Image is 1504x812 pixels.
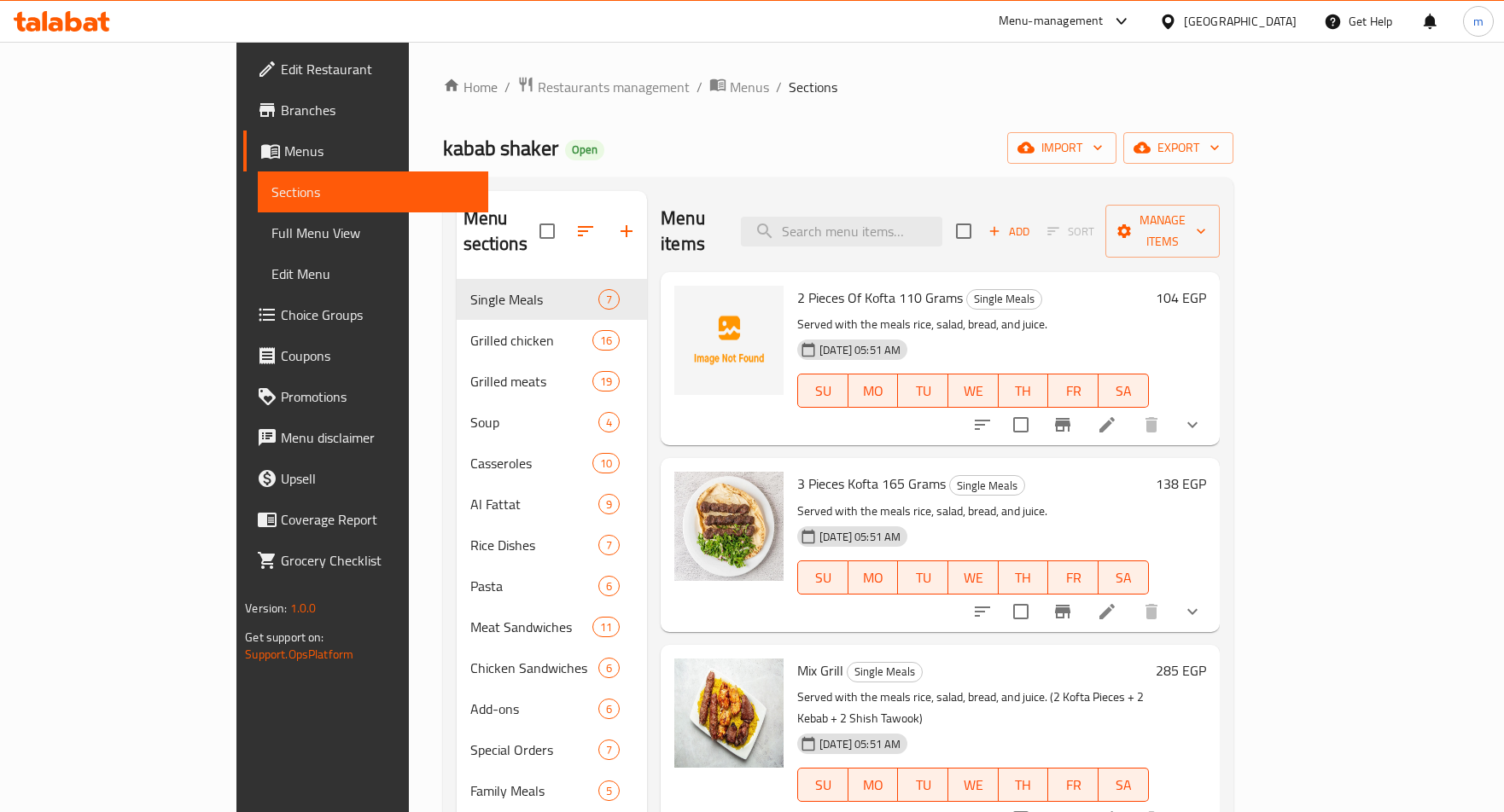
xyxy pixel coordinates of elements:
a: Coverage Report [243,499,487,540]
span: MO [855,379,892,403]
div: Rice Dishes7 [457,525,648,565]
div: items [598,412,620,432]
div: items [592,371,620,391]
button: WE [948,374,999,408]
div: Single Meals [966,289,1042,310]
span: Single Meals [950,476,1024,496]
div: items [592,453,620,473]
div: Grilled meats19 [457,361,648,402]
span: Menu disclaimer [281,427,474,448]
button: TU [898,374,948,408]
span: Sections [271,182,474,202]
span: Version: [245,597,287,619]
span: 7 [599,537,619,554]
button: WE [948,768,999,802]
button: FR [1048,374,1099,408]
a: Menus [709,76,769,98]
div: items [598,739,620,760]
span: Sections [789,77,837,97]
div: items [598,535,620,555]
button: SA [1099,560,1149,594]
span: Family Meals [470,780,598,801]
div: Single Meals7 [457,279,648,320]
span: Grilled chicken [470,330,592,351]
span: Restaurants management [538,77,690,97]
div: Special Orders [470,739,598,760]
span: Single Meals [967,289,1041,309]
button: FR [1048,768,1099,802]
span: Meat Sandwiches [470,617,592,637]
span: WE [955,565,992,590]
button: TU [898,768,948,802]
span: 7 [599,742,619,758]
a: Choice Groups [243,294,487,335]
span: TU [905,565,941,590]
span: Add item [982,218,1036,245]
span: Rice Dishes [470,535,598,555]
span: Sort sections [565,211,606,252]
span: [DATE] 05:51 AM [813,736,907,752]
button: show more [1172,404,1213,445]
div: items [598,289,620,310]
button: Manage items [1105,205,1220,258]
div: items [598,780,620,801]
span: Mix Grill [797,658,843,683]
div: Grilled meats [470,371,592,391]
a: Restaurants management [517,76,690,98]
div: Add-ons6 [457,688,648,729]
div: Al Fattat [470,494,598,514]
li: / [504,77,510,97]
span: Get support on: [245,626,324,648]
a: Coupons [243,335,487,376]
a: Menus [243,130,487,171]
button: MO [848,768,899,802]
a: Full Menu View [258,212,487,253]
button: sort-choices [962,591,1003,632]
span: 2 Pieces Of Kofta 110 Grams [797,285,963,310]
span: SU [805,379,842,403]
span: TU [905,379,941,403]
span: kabab shaker [443,129,558,167]
div: Al Fattat9 [457,484,648,525]
span: 7 [599,292,619,308]
span: 3 Pieces Kofta 165 Grams [797,471,946,496]
span: 1.0.0 [290,597,317,619]
button: Branch-specific-item [1042,404,1083,445]
button: export [1123,132,1233,164]
a: Edit Menu [258,253,487,294]
button: SU [797,374,848,408]
span: MO [855,565,892,590]
span: Single Meals [470,289,598,310]
span: Select to update [1003,594,1039,629]
button: import [1007,132,1116,164]
a: Grocery Checklist [243,540,487,581]
img: 3 Pieces Kofta 165 Grams [674,472,784,581]
a: Sections [258,171,487,212]
button: TU [898,560,948,594]
span: import [1021,137,1103,159]
span: Edit Restaurant [281,59,474,79]
a: Promotions [243,376,487,417]
li: / [697,77,702,97]
button: delete [1131,591,1172,632]
button: Branch-specific-item [1042,591,1083,632]
p: Served with the meals rice, salad, bread, and juice. (2 Kofta Pieces + 2 Kebab + 2 Shish Tawook) [797,687,1149,729]
div: Pasta6 [457,565,648,606]
span: FR [1055,773,1092,797]
span: Menus [284,141,474,161]
div: [GEOGRAPHIC_DATA] [1184,12,1297,31]
span: Select to update [1003,407,1039,443]
button: Add [982,218,1036,245]
span: m [1473,12,1484,31]
a: Edit menu item [1097,601,1117,622]
span: 5 [599,783,619,799]
img: 2 Pieces Of Kofta 110 Grams [674,286,784,395]
button: SA [1099,768,1149,802]
span: Menus [730,77,769,97]
button: sort-choices [962,404,1003,445]
div: Single Meals [949,475,1025,496]
div: Chicken Sandwiches6 [457,647,648,688]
